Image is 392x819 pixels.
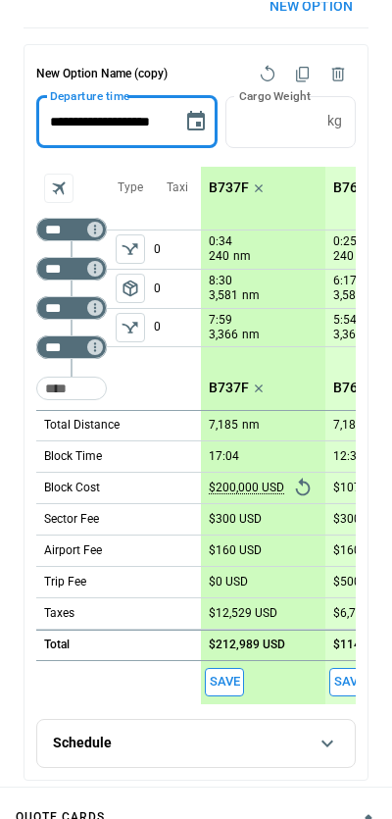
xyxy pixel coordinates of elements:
[333,449,364,464] p: 12:36
[44,448,102,465] p: Block Time
[44,639,70,651] h6: Total
[209,313,232,328] p: 7:59
[333,234,357,249] p: 0:25
[167,179,188,196] p: Taxi
[333,543,386,558] p: $160 USD
[209,575,248,589] p: $0 USD
[333,575,386,589] p: $500 USD
[36,377,107,400] div: Too short
[205,668,244,696] span: Save this aircraft quote and copy details to clipboard
[242,417,260,434] p: nm
[209,449,239,464] p: 17:04
[116,234,145,264] button: left aligned
[333,274,357,288] p: 6:17
[329,668,368,696] button: Save
[44,511,99,528] p: Sector Fee
[333,512,386,527] p: $300 USD
[176,102,216,141] button: Choose date, selected date is Aug 13, 2025
[209,287,238,304] p: 3,581
[209,606,277,621] p: $12,529 USD
[37,720,355,767] button: Schedule
[209,179,249,196] p: B737F
[242,287,260,304] p: nm
[116,313,145,342] button: left aligned
[209,512,262,527] p: $300 USD
[209,638,285,652] p: $212,989 USD
[250,57,285,92] span: Reset quote option
[333,327,363,343] p: 3,366
[44,417,120,434] p: Total Distance
[285,57,320,92] span: Duplicate quote option
[333,380,366,396] p: B762
[209,234,232,249] p: 0:34
[36,57,168,92] h6: New Option Name (copy)
[333,287,363,304] p: 3,581
[233,248,251,265] p: nm
[333,418,363,433] p: 7,185
[154,270,201,308] p: 0
[53,735,112,751] p: Schedule
[239,87,311,104] label: Cargo Weight
[209,327,238,343] p: 3,366
[329,668,368,696] span: Save this aircraft quote and copy details to clipboard
[116,274,145,303] span: Type of sector
[209,418,238,433] p: 7,185
[333,313,357,328] p: 5:54
[209,248,229,265] p: 240
[118,179,143,196] p: Type
[116,274,145,303] button: left aligned
[44,174,73,203] span: Aircraft selection
[205,668,244,696] button: Save
[201,167,356,704] div: scrollable content
[154,230,201,269] p: 0
[209,380,249,396] p: B737F
[333,179,366,196] p: B762
[121,279,140,298] span: package_2
[50,87,130,104] label: Departure time
[209,481,284,495] p: $200,000 USD
[288,473,318,502] button: Reset
[44,480,100,496] p: Block Cost
[36,296,107,320] div: Too short
[36,257,107,281] div: Too short
[44,542,102,559] p: Airport Fee
[116,313,145,342] span: Type of sector
[242,327,260,343] p: nm
[333,248,354,265] p: 240
[209,274,232,288] p: 8:30
[209,543,262,558] p: $160 USD
[44,574,86,590] p: Trip Fee
[116,234,145,264] span: Type of sector
[327,113,342,129] p: kg
[36,218,107,241] div: Too short
[36,335,107,359] div: Too short
[44,605,74,622] p: Taxes
[154,309,201,346] p: 0
[320,57,356,92] span: Delete quote option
